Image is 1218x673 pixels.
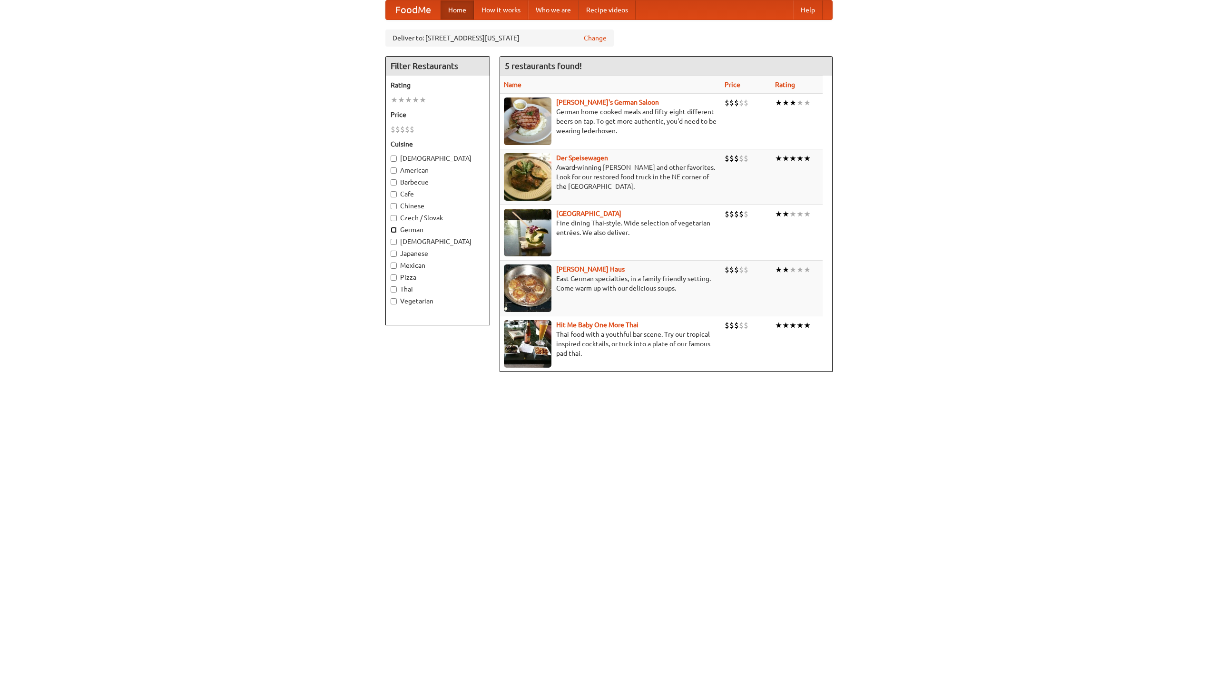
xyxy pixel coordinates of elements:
p: Thai food with a youthful bar scene. Try our tropical inspired cocktails, or tuck into a plate of... [504,330,717,358]
li: ★ [804,153,811,164]
li: ★ [804,264,811,275]
p: East German specialties, in a family-friendly setting. Come warm up with our delicious soups. [504,274,717,293]
li: $ [729,320,734,331]
li: $ [391,124,395,135]
label: Mexican [391,261,485,270]
li: $ [744,320,748,331]
li: $ [729,209,734,219]
li: $ [734,98,739,108]
a: Home [441,0,474,20]
h5: Price [391,110,485,119]
li: $ [734,264,739,275]
input: [DEMOGRAPHIC_DATA] [391,239,397,245]
p: Fine dining Thai-style. Wide selection of vegetarian entrées. We also deliver. [504,218,717,237]
li: ★ [789,153,796,164]
li: $ [739,98,744,108]
input: Pizza [391,274,397,281]
label: [DEMOGRAPHIC_DATA] [391,154,485,163]
li: ★ [775,98,782,108]
input: Thai [391,286,397,293]
li: ★ [796,320,804,331]
li: $ [744,98,748,108]
input: Czech / Slovak [391,215,397,221]
h5: Rating [391,80,485,90]
li: ★ [775,153,782,164]
input: German [391,227,397,233]
a: Rating [775,81,795,88]
li: $ [729,264,734,275]
a: Der Speisewagen [556,154,608,162]
label: Chinese [391,201,485,211]
div: Deliver to: [STREET_ADDRESS][US_STATE] [385,29,614,47]
li: ★ [775,264,782,275]
img: speisewagen.jpg [504,153,551,201]
a: [PERSON_NAME]'s German Saloon [556,98,659,106]
li: $ [744,209,748,219]
li: ★ [398,95,405,105]
p: German home-cooked meals and fifty-eight different beers on tap. To get more authentic, you'd nee... [504,107,717,136]
input: Chinese [391,203,397,209]
label: Czech / Slovak [391,213,485,223]
li: $ [734,153,739,164]
li: $ [725,264,729,275]
li: $ [729,98,734,108]
li: $ [725,320,729,331]
label: American [391,166,485,175]
li: ★ [789,264,796,275]
li: ★ [412,95,419,105]
input: [DEMOGRAPHIC_DATA] [391,156,397,162]
input: Mexican [391,263,397,269]
li: ★ [796,98,804,108]
li: ★ [782,320,789,331]
a: Name [504,81,521,88]
input: American [391,167,397,174]
a: Recipe videos [579,0,636,20]
li: $ [734,209,739,219]
li: ★ [775,209,782,219]
a: Who we are [528,0,579,20]
li: $ [725,209,729,219]
li: $ [729,153,734,164]
li: ★ [796,264,804,275]
b: [GEOGRAPHIC_DATA] [556,210,621,217]
ng-pluralize: 5 restaurants found! [505,61,582,70]
li: ★ [804,98,811,108]
li: ★ [405,95,412,105]
h5: Cuisine [391,139,485,149]
label: German [391,225,485,234]
li: $ [744,264,748,275]
p: Award-winning [PERSON_NAME] and other favorites. Look for our restored food truck in the NE corne... [504,163,717,191]
li: ★ [419,95,426,105]
li: $ [395,124,400,135]
input: Vegetarian [391,298,397,304]
li: $ [725,98,729,108]
li: ★ [796,153,804,164]
a: Help [793,0,823,20]
li: $ [744,153,748,164]
input: Japanese [391,251,397,257]
label: Japanese [391,249,485,258]
li: ★ [789,98,796,108]
input: Barbecue [391,179,397,185]
label: Barbecue [391,177,485,187]
img: satay.jpg [504,209,551,256]
li: ★ [775,320,782,331]
li: $ [400,124,405,135]
img: esthers.jpg [504,98,551,145]
li: ★ [782,209,789,219]
li: ★ [804,209,811,219]
label: Pizza [391,273,485,282]
a: Change [584,33,607,43]
a: Hit Me Baby One More Thai [556,321,638,329]
li: $ [739,153,744,164]
img: babythai.jpg [504,320,551,368]
li: $ [739,264,744,275]
label: [DEMOGRAPHIC_DATA] [391,237,485,246]
b: [PERSON_NAME] Haus [556,265,625,273]
li: ★ [804,320,811,331]
li: $ [739,209,744,219]
img: kohlhaus.jpg [504,264,551,312]
label: Thai [391,284,485,294]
